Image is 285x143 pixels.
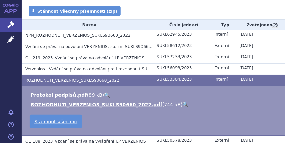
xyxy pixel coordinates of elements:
a: 🔍 [104,92,110,98]
td: SUKL62945/2023 [153,30,211,41]
td: [DATE] [236,30,285,41]
th: Číslo jednací [153,20,211,30]
a: ROZHODNUTÍ_VERZENIOS_SUKLS90660_2022.pdf [31,102,162,107]
td: SUKL56093/2023 [153,64,211,75]
th: Typ [211,20,236,30]
span: Interní [215,32,228,37]
span: Externí [215,66,229,70]
span: Verzenios - Vzdání se práva na odvolání proti rozhodnutí SUKLS90660/2022 [25,67,180,71]
span: Vzdání se práva na odvolání VERZENIOS, sp. zn. SUKLS90660/2022 [25,44,163,49]
span: 89 kB [89,92,102,98]
a: Protokol podpisů.pdf [31,92,87,98]
li: ( ) [31,92,278,98]
td: [DATE] [236,41,285,52]
span: NPM_ROZHODNUTÍ_VERZENIOS_SUKLS90660_2022 [25,33,131,38]
th: Název [22,20,153,30]
td: SUKL57233/2023 [153,52,211,64]
span: Externí [215,138,229,143]
span: Externí [215,43,229,48]
abbr: (?) [272,23,278,28]
th: Zveřejněno [236,20,285,30]
span: Interní [215,77,228,82]
td: SUKL53304/2023 [153,75,211,86]
td: SUKL58612/2023 [153,41,211,52]
span: Externí [215,54,229,59]
a: Stáhnout všechny písemnosti (zip) [29,6,121,16]
a: Stáhnout všechno [30,115,82,128]
li: ( ) [31,101,278,108]
td: [DATE] [236,75,285,86]
td: [DATE] [236,64,285,75]
span: OL_219_2023_Vzdání se práva na odvolání_LP VERZENIOS [25,55,144,60]
span: Stáhnout všechny písemnosti (zip) [37,9,117,14]
span: ROZHODNUTÍ_VERZENIOS_SUKLS90660_2022 [25,78,119,83]
span: 744 kB [164,102,181,107]
a: 🔍 [183,102,188,107]
td: [DATE] [236,52,285,64]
